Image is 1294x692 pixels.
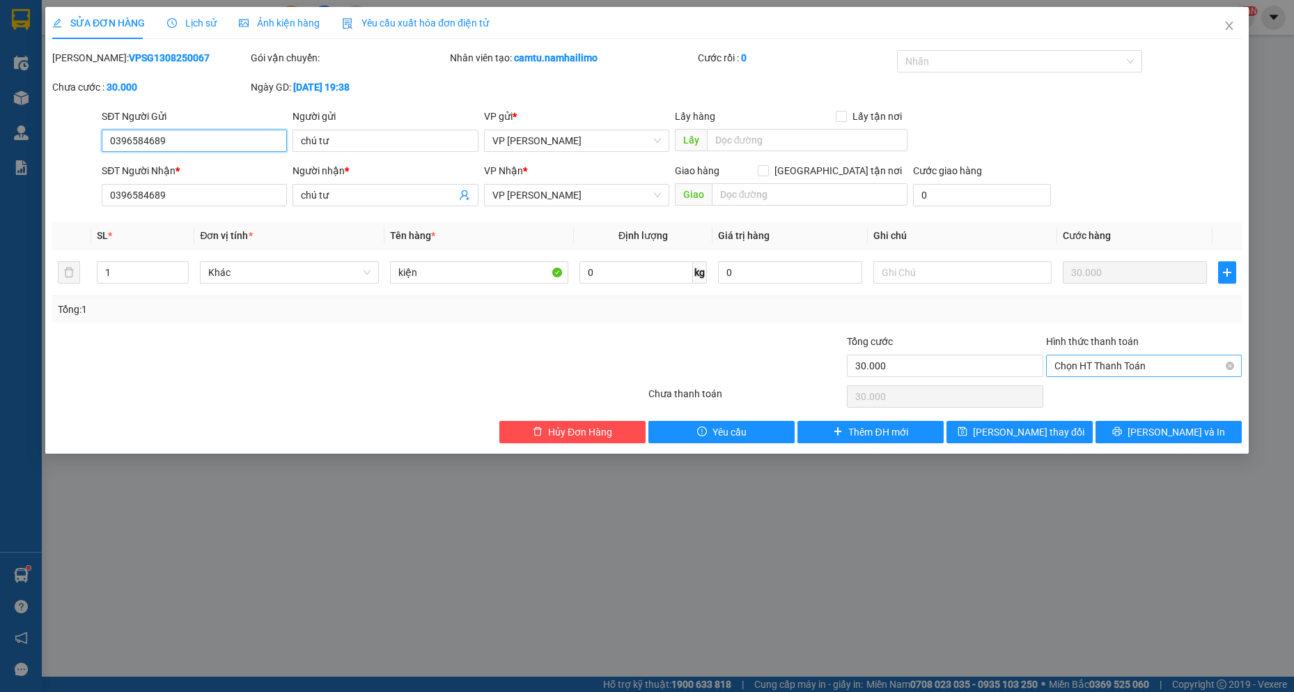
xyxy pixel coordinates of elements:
span: Khác [208,262,371,283]
span: [GEOGRAPHIC_DATA] tận nơi [769,163,907,178]
th: Ghi chú [868,222,1058,249]
img: icon [342,18,353,29]
span: close-circle [1226,362,1234,370]
span: plus [833,426,843,438]
span: Tổng cước [847,336,893,347]
span: VP Phạm Ngũ Lão [492,130,661,151]
span: Cước hàng [1063,230,1111,241]
b: 30.000 [107,82,137,93]
input: Dọc đường [712,183,908,206]
button: Close [1210,7,1249,46]
b: camtu.namhailimo [514,52,598,63]
span: user-add [459,190,470,201]
button: plusThêm ĐH mới [797,421,944,443]
span: delete [533,426,543,438]
label: Hình thức thanh toán [1046,336,1139,347]
span: clock-circle [167,18,177,28]
span: Thêm ĐH mới [848,424,907,440]
div: SĐT Người Nhận [102,163,287,178]
div: Chưa cước : [52,79,248,95]
div: Tổng: 1 [58,302,499,317]
span: kg [693,261,707,284]
span: Giá trị hàng [718,230,770,241]
span: Tên hàng [390,230,435,241]
button: plus [1218,261,1236,284]
span: Yêu cầu xuất hóa đơn điện tử [342,17,489,29]
span: SL [97,230,108,241]
span: Đơn vị tính [200,230,252,241]
span: VP Nhận [484,165,523,176]
button: deleteHủy Đơn Hàng [499,421,646,443]
button: printer[PERSON_NAME] và In [1096,421,1242,443]
span: close [1224,20,1235,31]
span: VP Phan Thiết [492,185,661,206]
span: [PERSON_NAME] thay đổi [973,424,1084,440]
div: Nhân viên tạo: [450,50,696,66]
span: Giao [675,183,712,206]
div: Người gửi [293,109,478,124]
span: [PERSON_NAME] và In [1128,424,1225,440]
input: Cước giao hàng [913,184,1051,206]
span: Chọn HT Thanh Toán [1054,355,1233,376]
div: Gói vận chuyển: [251,50,446,66]
span: SỬA ĐƠN HÀNG [52,17,145,29]
span: exclamation-circle [697,426,707,438]
span: Lịch sử [167,17,217,29]
b: VPSG1308250067 [129,52,210,63]
span: edit [52,18,62,28]
span: Lấy hàng [675,111,715,122]
b: 0 [741,52,747,63]
span: Hủy Đơn Hàng [548,424,612,440]
input: Ghi Chú [873,261,1052,284]
span: plus [1219,267,1235,278]
div: [PERSON_NAME]: [52,50,248,66]
div: Cước rồi : [698,50,894,66]
div: Người nhận [293,163,478,178]
span: Lấy tận nơi [847,109,907,124]
button: save[PERSON_NAME] thay đổi [946,421,1093,443]
div: Ngày GD: [251,79,446,95]
div: Chưa thanh toán [647,386,845,410]
div: VP gửi [484,109,669,124]
input: Dọc đường [707,129,908,151]
span: Lấy [675,129,707,151]
input: VD: Bàn, Ghế [390,261,569,284]
label: Cước giao hàng [913,165,982,176]
span: save [958,426,967,438]
span: Ảnh kiện hàng [239,17,320,29]
button: delete [58,261,80,284]
span: printer [1112,426,1122,438]
span: Giao hàng [675,165,719,176]
input: 0 [1063,261,1207,284]
div: SĐT Người Gửi [102,109,287,124]
span: picture [239,18,249,28]
b: [DATE] 19:38 [293,82,350,93]
span: Yêu cầu [712,424,747,440]
button: exclamation-circleYêu cầu [648,421,795,443]
span: Định lượng [618,230,668,241]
